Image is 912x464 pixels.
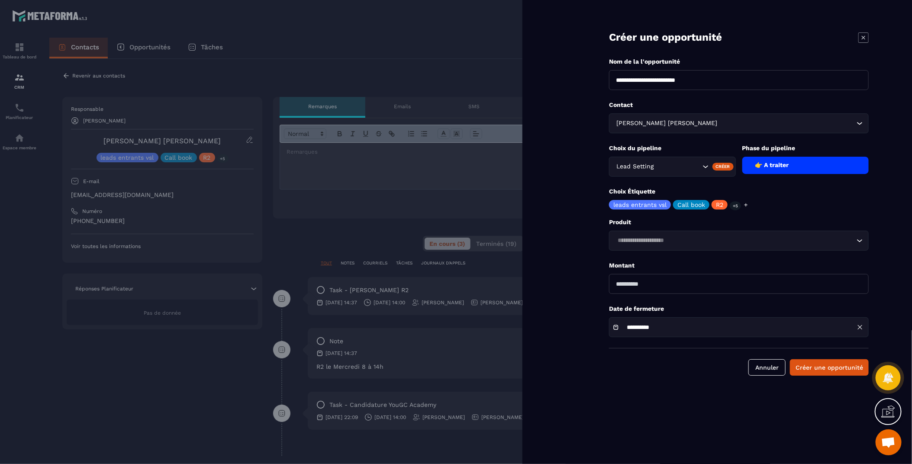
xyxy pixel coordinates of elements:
[609,187,869,196] p: Choix Étiquette
[613,202,667,208] p: leads entrants vsl
[609,30,722,45] p: Créer une opportunité
[716,202,723,208] p: R2
[609,101,869,109] p: Contact
[656,162,700,171] input: Search for option
[719,119,854,128] input: Search for option
[609,261,869,270] p: Montant
[712,163,734,171] div: Créer
[609,157,736,177] div: Search for option
[615,119,719,128] span: [PERSON_NAME] [PERSON_NAME]
[677,202,705,208] p: Call book
[609,231,869,251] div: Search for option
[609,58,869,66] p: Nom de la l'opportunité
[609,218,869,226] p: Produit
[790,359,869,376] button: Créer une opportunité
[615,162,656,171] span: Lead Setting
[730,201,741,210] p: +5
[609,144,736,152] p: Choix du pipeline
[748,359,786,376] button: Annuler
[876,429,902,455] div: Ouvrir le chat
[615,236,854,245] input: Search for option
[609,113,869,133] div: Search for option
[742,144,869,152] p: Phase du pipeline
[609,305,869,313] p: Date de fermeture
